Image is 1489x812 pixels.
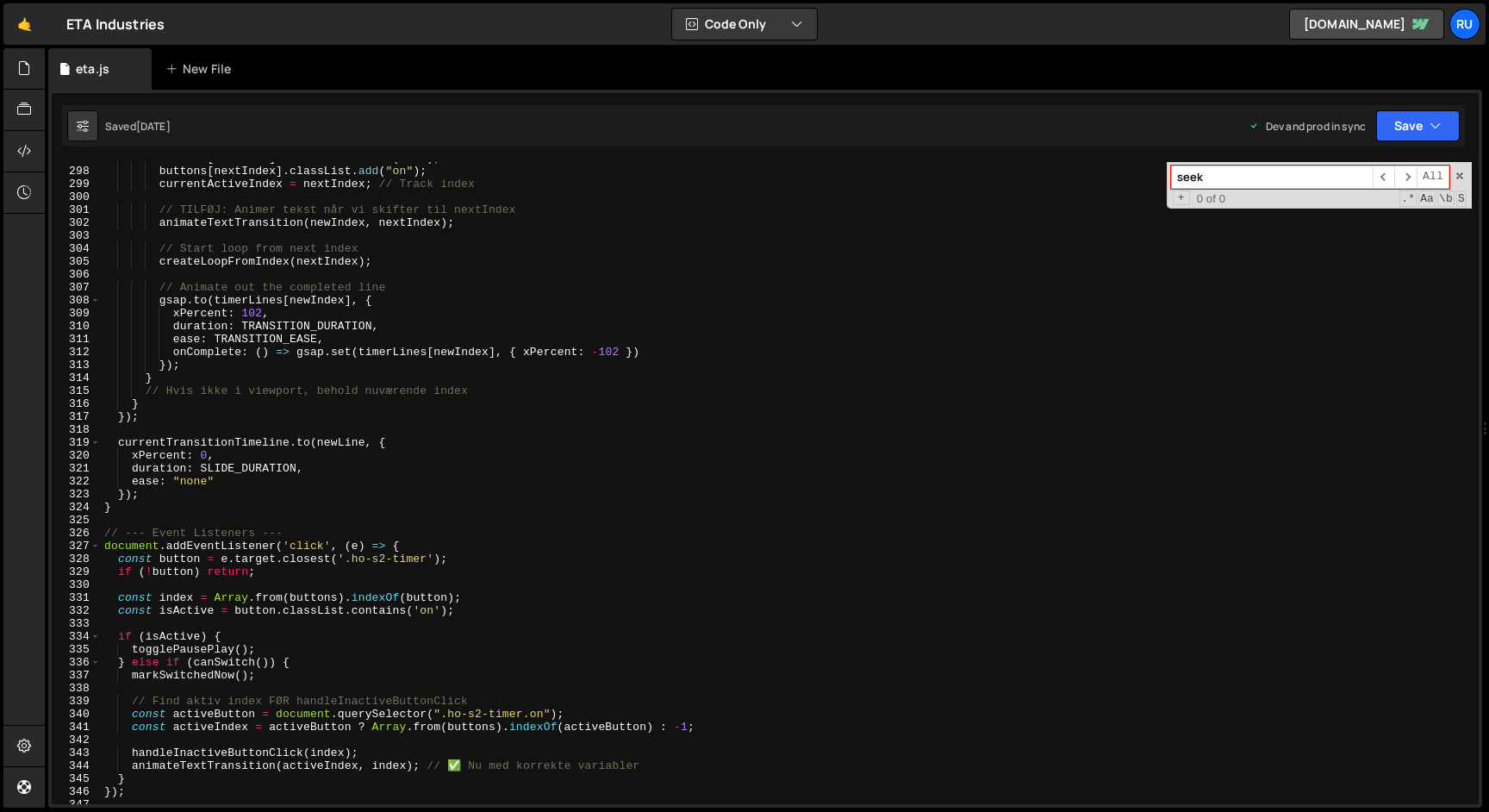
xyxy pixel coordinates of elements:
div: 319 [52,436,101,449]
div: 303 [52,229,101,242]
input: Search for [1171,166,1373,189]
div: 302 [52,216,101,229]
div: [DATE] [136,119,171,134]
div: 337 [52,669,101,682]
div: 306 [52,268,101,281]
div: 326 [52,527,101,540]
span: Alt-Enter [1417,166,1449,189]
a: Ru [1449,9,1480,40]
div: 344 [52,759,101,772]
div: 309 [52,307,101,320]
div: 336 [52,656,101,669]
a: 🤙 [3,3,46,45]
div: 314 [52,372,101,384]
div: 340 [52,708,101,721]
div: 339 [52,695,101,708]
div: 331 [52,591,101,604]
div: 317 [52,410,101,423]
div: 299 [52,178,101,191]
div: 307 [52,281,101,294]
span: RegExp Search [1399,191,1417,207]
div: 343 [52,746,101,759]
div: 305 [52,255,101,268]
span: Whole Word Search [1437,191,1455,207]
div: 341 [52,721,101,734]
div: Saved [105,119,171,134]
div: 323 [52,488,101,501]
div: 318 [52,423,101,436]
div: eta.js [76,60,109,78]
div: 304 [52,242,101,255]
div: 328 [52,553,101,565]
div: 338 [52,682,101,695]
div: 300 [52,191,101,203]
div: 333 [52,617,101,630]
div: 310 [52,320,101,333]
div: 329 [52,565,101,578]
div: New File [165,60,238,78]
span: 0 of 0 [1190,192,1233,205]
span: Search In Selection [1456,191,1467,207]
a: [DOMAIN_NAME] [1289,9,1444,40]
div: Dev and prod in sync [1249,119,1366,134]
div: 321 [52,462,101,475]
div: 313 [52,359,101,372]
div: 298 [52,165,101,178]
div: 324 [52,501,101,514]
div: 316 [52,397,101,410]
div: 335 [52,643,101,656]
div: 330 [52,578,101,591]
div: 322 [52,475,101,488]
div: 342 [52,734,101,746]
div: 315 [52,384,101,397]
div: 325 [52,514,101,527]
div: 301 [52,203,101,216]
button: Code Only [672,9,817,40]
div: ETA Industries [66,14,165,34]
span: CaseSensitive Search [1418,191,1436,207]
div: 311 [52,333,101,346]
div: 334 [52,630,101,643]
div: 312 [52,346,101,359]
div: 332 [52,604,101,617]
div: 327 [52,540,101,553]
span: ​ [1373,166,1395,189]
button: Save [1376,110,1460,141]
div: 308 [52,294,101,307]
span: ​ [1394,166,1417,189]
span: Toggle Replace mode [1173,191,1190,205]
div: 320 [52,449,101,462]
